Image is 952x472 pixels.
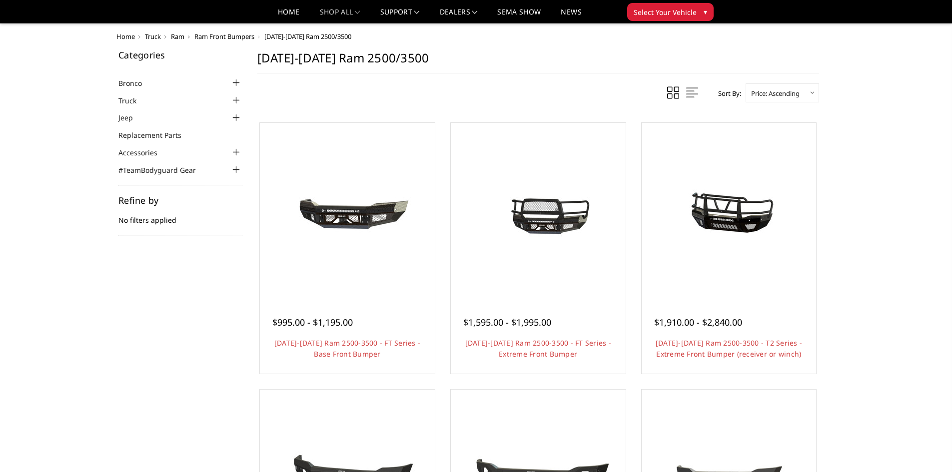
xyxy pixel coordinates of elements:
[320,8,360,23] a: shop all
[656,338,802,359] a: [DATE]-[DATE] Ram 2500-3500 - T2 Series - Extreme Front Bumper (receiver or winch)
[453,125,623,295] a: 2019-2025 Ram 2500-3500 - FT Series - Extreme Front Bumper 2019-2025 Ram 2500-3500 - FT Series - ...
[118,196,242,205] h5: Refine by
[274,338,420,359] a: [DATE]-[DATE] Ram 2500-3500 - FT Series - Base Front Bumper
[116,32,135,41] a: Home
[118,50,242,59] h5: Categories
[278,8,299,23] a: Home
[194,32,254,41] a: Ram Front Bumpers
[380,8,420,23] a: Support
[118,112,145,123] a: Jeep
[465,338,611,359] a: [DATE]-[DATE] Ram 2500-3500 - FT Series - Extreme Front Bumper
[118,95,149,106] a: Truck
[649,173,809,248] img: 2019-2025 Ram 2500-3500 - T2 Series - Extreme Front Bumper (receiver or winch)
[118,147,170,158] a: Accessories
[257,50,819,73] h1: [DATE]-[DATE] Ram 2500/3500
[118,78,154,88] a: Bronco
[118,130,194,140] a: Replacement Parts
[267,173,427,248] img: 2019-2025 Ram 2500-3500 - FT Series - Base Front Bumper
[118,165,208,175] a: #TeamBodyguard Gear
[713,86,741,101] label: Sort By:
[497,8,541,23] a: SEMA Show
[272,316,353,328] span: $995.00 - $1,195.00
[627,3,714,21] button: Select Your Vehicle
[145,32,161,41] a: Truck
[704,6,707,17] span: ▾
[262,125,432,295] a: 2019-2025 Ram 2500-3500 - FT Series - Base Front Bumper
[264,32,351,41] span: [DATE]-[DATE] Ram 2500/3500
[644,125,814,295] a: 2019-2025 Ram 2500-3500 - T2 Series - Extreme Front Bumper (receiver or winch) 2019-2025 Ram 2500...
[634,7,697,17] span: Select Your Vehicle
[171,32,184,41] a: Ram
[440,8,478,23] a: Dealers
[118,196,242,236] div: No filters applied
[654,316,742,328] span: $1,910.00 - $2,840.00
[463,316,551,328] span: $1,595.00 - $1,995.00
[561,8,581,23] a: News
